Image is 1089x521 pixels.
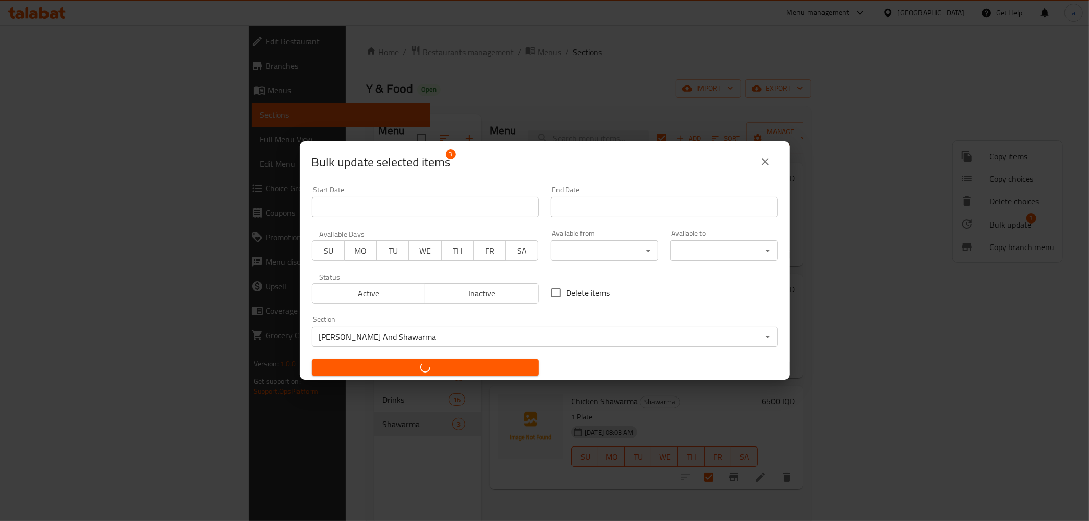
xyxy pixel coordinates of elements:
[413,243,437,258] span: WE
[312,283,426,304] button: Active
[349,243,373,258] span: MO
[425,283,539,304] button: Inactive
[446,243,470,258] span: TH
[551,240,658,261] div: ​
[381,243,405,258] span: TU
[344,240,377,261] button: MO
[510,243,534,258] span: SA
[312,154,451,170] span: Selected items count
[429,286,535,301] span: Inactive
[441,240,474,261] button: TH
[473,240,506,261] button: FR
[312,327,778,347] div: [PERSON_NAME] And Shawarma
[505,240,538,261] button: SA
[446,149,456,159] span: 3
[376,240,409,261] button: TU
[408,240,441,261] button: WE
[670,240,778,261] div: ​
[317,286,422,301] span: Active
[312,240,345,261] button: SU
[317,243,341,258] span: SU
[567,287,610,299] span: Delete items
[753,150,778,174] button: close
[478,243,502,258] span: FR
